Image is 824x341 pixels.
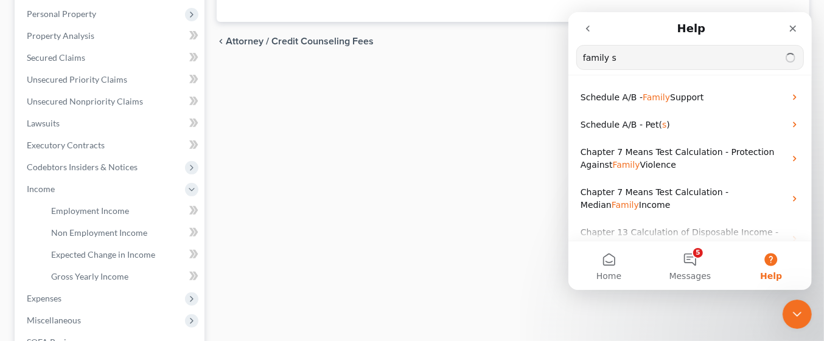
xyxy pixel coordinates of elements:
[17,69,204,91] a: Unsecured Priority Claims
[217,36,374,46] button: chevron_left Attorney / Credit Counseling Fees
[51,249,155,260] span: Expected Change in Income
[783,300,812,329] iframe: Intercom live chat
[27,52,85,63] span: Secured Claims
[41,244,204,266] a: Expected Change in Income
[27,96,143,106] span: Unsecured Nonpriority Claims
[17,25,204,47] a: Property Analysis
[568,12,812,290] iframe: Intercom live chat
[17,91,204,112] a: Unsecured Nonpriority Claims
[27,30,94,41] span: Property Analysis
[41,266,204,288] a: Gross Yearly Income
[27,315,81,325] span: Miscellaneous
[27,74,127,84] span: Unsecured Priority Claims
[17,112,204,134] a: Lawsuits
[27,9,96,19] span: Personal Property
[51,227,147,238] span: Non Employment Income
[27,184,55,194] span: Income
[41,200,204,222] a: Employment Income
[51,205,129,216] span: Employment Income
[17,134,204,156] a: Executory Contracts
[51,271,128,281] span: Gross Yearly Income
[41,222,204,244] a: Non Employment Income
[27,293,61,303] span: Expenses
[27,118,60,128] span: Lawsuits
[17,47,204,69] a: Secured Claims
[27,162,138,172] span: Codebtors Insiders & Notices
[27,140,105,150] span: Executory Contracts
[217,36,226,46] i: chevron_left
[226,36,374,46] span: Attorney / Credit Counseling Fees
